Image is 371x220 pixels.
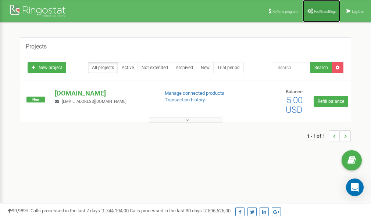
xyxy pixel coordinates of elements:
[118,62,138,73] a: Active
[310,62,332,73] button: Search
[307,130,329,141] span: 1 - 1 of 1
[197,62,214,73] a: New
[352,10,364,14] span: Log Out
[165,97,205,102] a: Transaction history
[272,10,298,14] span: Referral program
[88,62,118,73] a: All projects
[204,208,231,213] u: 7 596 625,00
[307,123,351,149] nav: ...
[165,90,224,96] a: Manage connected products
[31,208,129,213] span: Calls processed in the last 7 days :
[346,178,364,196] div: Open Intercom Messenger
[26,97,45,102] span: New
[172,62,197,73] a: Archived
[138,62,172,73] a: Not extended
[28,62,66,73] a: New project
[273,62,311,73] input: Search
[314,10,336,14] span: Profile settings
[26,43,47,50] h5: Projects
[130,208,231,213] span: Calls processed in the last 30 days :
[102,208,129,213] u: 1 744 194,00
[62,99,126,104] span: [EMAIL_ADDRESS][DOMAIN_NAME]
[286,89,303,94] span: Balance
[314,96,348,107] a: Refill balance
[55,89,153,98] p: [DOMAIN_NAME]
[7,208,29,213] span: 99,989%
[213,62,244,73] a: Trial period
[286,95,303,115] span: 5,00 USD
